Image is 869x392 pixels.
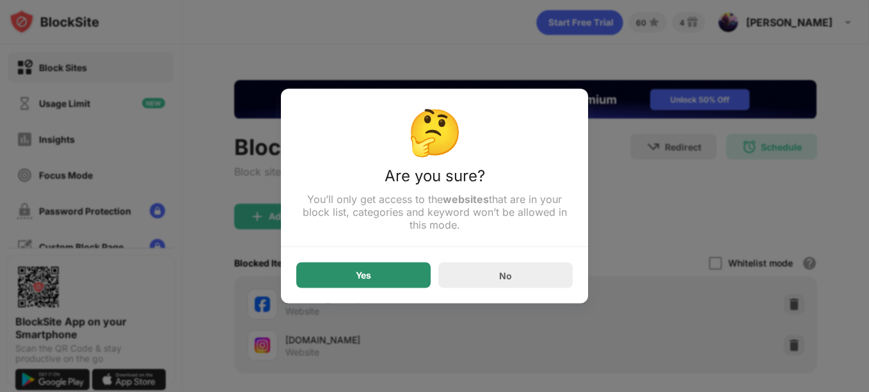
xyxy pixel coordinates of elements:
[296,167,573,193] div: Are you sure?
[296,193,573,231] div: You’ll only get access to the that are in your block list, categories and keyword won’t be allowe...
[296,104,573,159] div: 🤔
[443,193,489,206] strong: websites
[499,270,512,281] div: No
[356,270,371,281] div: Yes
